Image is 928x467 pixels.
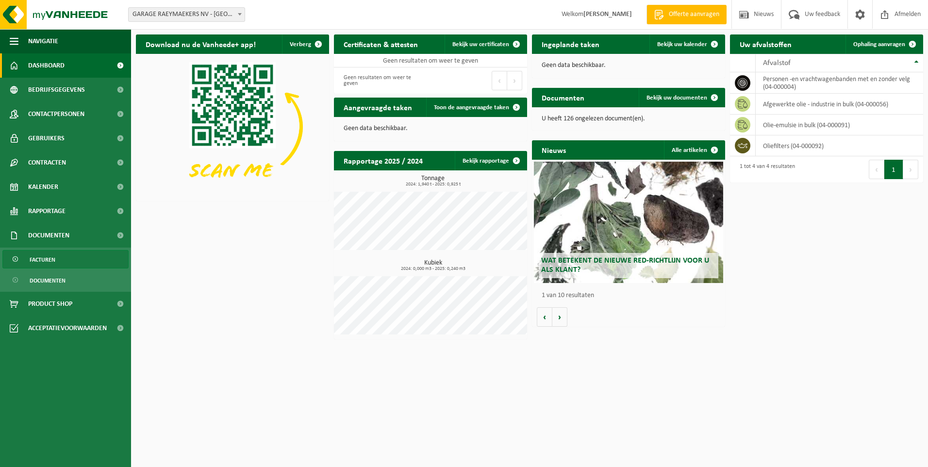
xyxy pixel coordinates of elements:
[128,7,245,22] span: GARAGE RAEYMAEKERS NV - LILLE
[28,292,72,316] span: Product Shop
[28,316,107,340] span: Acceptatievoorwaarden
[583,11,632,18] strong: [PERSON_NAME]
[542,116,715,122] p: U heeft 126 ongelezen document(en).
[756,94,923,115] td: afgewerkte olie - industrie in bulk (04-000056)
[290,41,311,48] span: Verberg
[28,150,66,175] span: Contracten
[136,54,329,199] img: Download de VHEPlus App
[129,8,245,21] span: GARAGE RAEYMAEKERS NV - LILLE
[426,98,526,117] a: Toon de aangevraagde taken
[334,54,527,67] td: Geen resultaten om weer te geven
[339,70,426,91] div: Geen resultaten om weer te geven
[646,5,727,24] a: Offerte aanvragen
[763,59,791,67] span: Afvalstof
[853,41,905,48] span: Ophaling aanvragen
[28,78,85,102] span: Bedrijfsgegevens
[339,260,527,271] h3: Kubiek
[666,10,722,19] span: Offerte aanvragen
[903,160,918,179] button: Next
[756,115,923,135] td: olie-emulsie in bulk (04-000091)
[532,34,609,53] h2: Ingeplande taken
[28,126,65,150] span: Gebruikers
[434,104,509,111] span: Toon de aangevraagde taken
[136,34,265,53] h2: Download nu de Vanheede+ app!
[445,34,526,54] a: Bekijk uw certificaten
[532,140,576,159] h2: Nieuws
[649,34,724,54] a: Bekijk uw kalender
[552,307,567,327] button: Volgende
[845,34,922,54] a: Ophaling aanvragen
[334,34,428,53] h2: Certificaten & attesten
[28,223,69,248] span: Documenten
[756,72,923,94] td: personen -en vrachtwagenbanden met en zonder velg (04-000004)
[2,250,129,268] a: Facturen
[30,250,55,269] span: Facturen
[657,41,707,48] span: Bekijk uw kalender
[537,307,552,327] button: Vorige
[664,140,724,160] a: Alle artikelen
[334,151,432,170] h2: Rapportage 2025 / 2024
[869,160,884,179] button: Previous
[639,88,724,107] a: Bekijk uw documenten
[339,175,527,187] h3: Tonnage
[28,29,58,53] span: Navigatie
[2,271,129,289] a: Documenten
[28,199,66,223] span: Rapportage
[542,292,720,299] p: 1 van 10 resultaten
[28,102,84,126] span: Contactpersonen
[455,151,526,170] a: Bekijk rapportage
[507,71,522,90] button: Next
[28,175,58,199] span: Kalender
[339,267,527,271] span: 2024: 0,000 m3 - 2025: 0,240 m3
[542,62,715,69] p: Geen data beschikbaar.
[532,88,594,107] h2: Documenten
[282,34,328,54] button: Verberg
[339,182,527,187] span: 2024: 1,940 t - 2025: 0,925 t
[492,71,507,90] button: Previous
[30,271,66,290] span: Documenten
[541,257,709,274] span: Wat betekent de nieuwe RED-richtlijn voor u als klant?
[344,125,517,132] p: Geen data beschikbaar.
[28,53,65,78] span: Dashboard
[756,135,923,156] td: oliefilters (04-000092)
[884,160,903,179] button: 1
[534,162,723,283] a: Wat betekent de nieuwe RED-richtlijn voor u als klant?
[735,159,795,180] div: 1 tot 4 van 4 resultaten
[730,34,801,53] h2: Uw afvalstoffen
[334,98,422,117] h2: Aangevraagde taken
[452,41,509,48] span: Bekijk uw certificaten
[646,95,707,101] span: Bekijk uw documenten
